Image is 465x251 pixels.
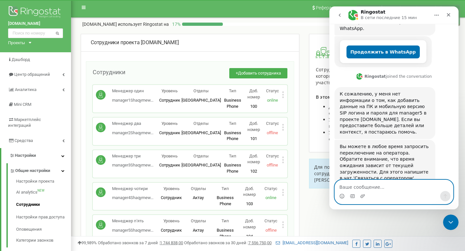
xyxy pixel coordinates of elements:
span: Актау [193,195,204,200]
span: Уровень [161,88,178,93]
span: Отделы [191,186,206,191]
span: Управлять SIP аккаунтами и номерами каждого сотрудника; [329,116,401,129]
span: Тип [229,88,236,93]
a: [DOMAIN_NAME] [8,21,63,27]
span: Mini CRM [14,102,31,107]
span: Отделы [191,218,206,223]
span: online [265,195,276,200]
span: Добавить сотрудника [238,71,281,75]
span: 99,989% [77,240,97,245]
p: 101 [244,136,263,142]
a: Настройки [1,148,71,163]
span: Центр обращений [14,72,50,77]
a: Общие настройки [10,163,71,176]
input: Поиск по номеру [8,28,63,38]
span: Сотрудник — это пользователь проекта, который совершает и принимает вызовы и участвует в интеграц... [316,66,417,85]
span: Для получения инструкции по управлению сотрудниками проекта перейдите [PERSON_NAME] [314,164,416,183]
iframe: Intercom live chat [329,6,459,209]
button: +Добавить сотрудника [229,68,287,79]
p: 100 [244,104,263,110]
p: Менеджер один [112,88,153,94]
span: Сотрудники проекта [91,39,139,45]
a: Настройки прав доступа [16,211,71,224]
span: Статус [264,186,277,191]
span: Доб. номер [247,154,260,165]
div: Проекты [8,40,25,46]
span: Сотрудники [93,69,125,75]
span: Тип [222,186,229,191]
span: Дашборд [12,57,30,62]
span: Тип [222,218,229,223]
span: Статус [266,121,279,126]
span: В этом разделе у вас есть возможность: [316,94,411,100]
p: 103 [239,201,260,207]
span: Business Phone [217,228,234,239]
iframe: Intercom live chat [443,215,459,230]
p: Менеджер два [112,121,153,127]
span: Добавлять, редактировать и удалять сотрудников проекта; [329,104,415,116]
span: Сотрудник [159,98,180,103]
a: Оповещения [16,223,71,236]
span: Business Phone [224,130,241,141]
span: Доб. номер [243,218,256,229]
span: Аналитика [15,87,36,92]
span: Отделы [193,154,209,158]
span: manager5Shaqyrnew... [112,228,153,233]
span: Тип [229,154,236,158]
img: Ringostat logo [8,5,63,21]
span: Управлять правами доступа сотрудников к проекту. [329,129,395,142]
span: Статус [264,218,277,223]
span: Доб. номер [247,121,260,132]
span: [GEOGRAPHIC_DATA] [181,130,221,135]
p: Менеджер три [112,153,153,159]
span: Средства [15,138,33,143]
span: Business Phone [224,163,241,174]
p: 102 [244,168,263,175]
span: offline [265,228,277,233]
span: Уровень [163,218,180,223]
span: Статус [266,154,279,158]
a: Настройки проекта [16,178,71,186]
span: Уровень [161,121,178,126]
a: Категории звонков [16,236,71,244]
p: 17 % [169,21,182,27]
span: offline [267,130,278,135]
span: manager4Shaqyrnew... [112,195,153,200]
p: Менеджер п'ять [112,218,153,224]
span: Маркетплейс интеграций [8,117,41,128]
span: [GEOGRAPHIC_DATA] [181,98,221,103]
p: 104 [239,234,260,240]
u: 7 556 750,00 [248,240,272,245]
p: Менеджер чотири [112,186,153,192]
span: Общие настройки [15,168,50,174]
span: Сотрудник [159,163,180,167]
span: Сотрудник [161,195,182,200]
span: Доб. номер [243,186,256,197]
a: Сотрудники [16,198,71,211]
span: Реферальная программа [316,5,369,10]
div: [DOMAIN_NAME] [91,39,289,46]
span: использует Ringostat на [118,22,169,27]
span: online [267,98,278,103]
